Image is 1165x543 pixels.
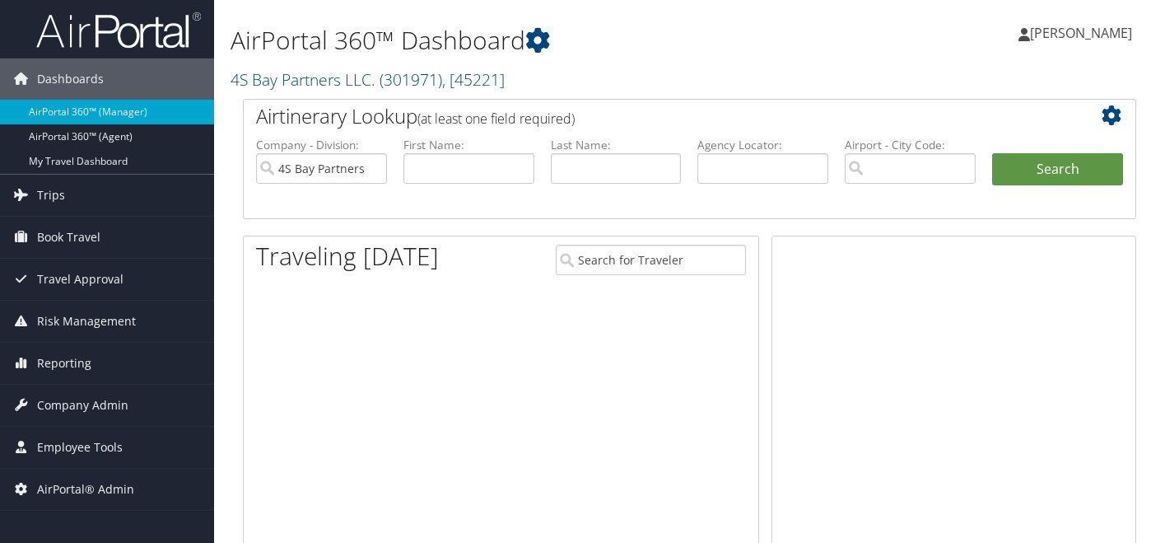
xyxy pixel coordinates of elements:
span: Company Admin [37,385,128,426]
span: Trips [37,175,65,216]
img: airportal-logo.png [36,11,201,49]
span: , [ 45221 ] [442,68,505,91]
span: Reporting [37,343,91,384]
label: First Name: [403,137,534,153]
span: Employee Tools [37,427,123,468]
a: 4S Bay Partners LLC. [231,68,505,91]
span: Book Travel [37,217,100,258]
span: Travel Approval [37,259,123,300]
h2: Airtinerary Lookup [256,102,1049,130]
span: Risk Management [37,301,136,342]
h1: Traveling [DATE] [256,239,439,274]
span: Dashboards [37,59,104,100]
span: (at least one field required) [417,110,575,128]
span: ( 301971 ) [380,68,442,91]
span: AirPortal® Admin [37,469,134,510]
label: Last Name: [551,137,682,153]
input: Search for Traveler [556,245,745,275]
a: [PERSON_NAME] [1018,8,1149,58]
label: Airport - City Code: [845,137,976,153]
label: Company - Division: [256,137,387,153]
label: Agency Locator: [697,137,828,153]
button: Search [992,153,1123,186]
h1: AirPortal 360™ Dashboard [231,23,842,58]
span: [PERSON_NAME] [1030,24,1132,42]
